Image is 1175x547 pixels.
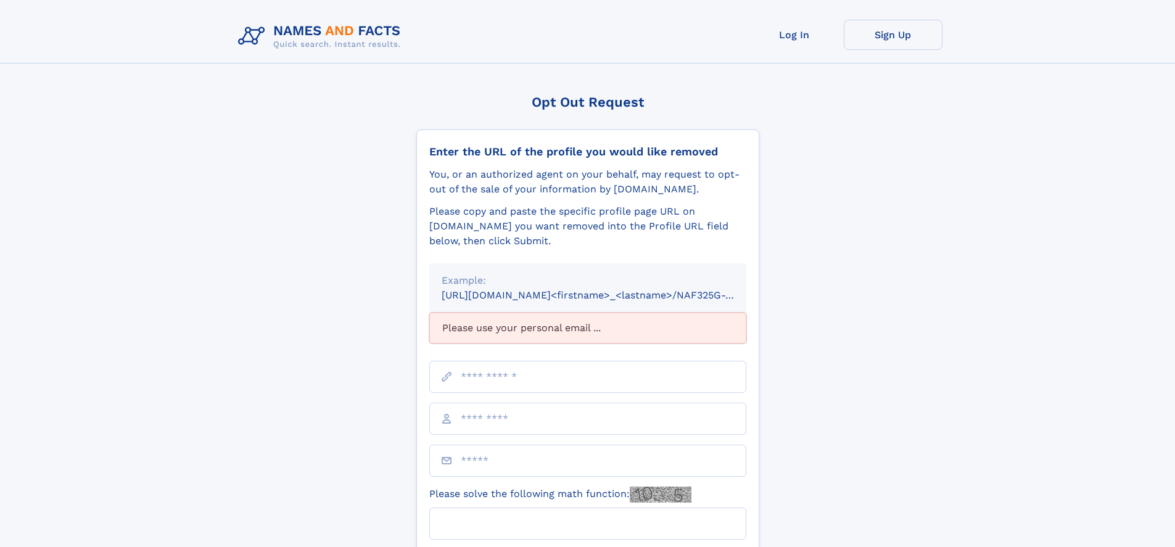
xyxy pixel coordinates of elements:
img: Logo Names and Facts [233,20,411,53]
div: Example: [442,273,734,288]
a: Log In [745,20,844,50]
div: Opt Out Request [416,94,759,110]
div: You, or an authorized agent on your behalf, may request to opt-out of the sale of your informatio... [429,167,746,197]
a: Sign Up [844,20,942,50]
small: [URL][DOMAIN_NAME]<firstname>_<lastname>/NAF325G-xxxxxxxx [442,289,770,301]
div: Please copy and paste the specific profile page URL on [DOMAIN_NAME] you want removed into the Pr... [429,204,746,249]
div: Enter the URL of the profile you would like removed [429,145,746,158]
label: Please solve the following math function: [429,487,691,503]
div: Please use your personal email ... [429,313,746,343]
